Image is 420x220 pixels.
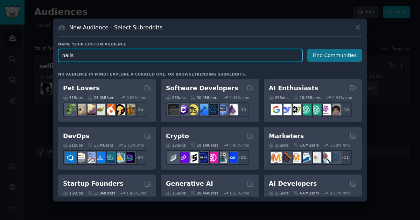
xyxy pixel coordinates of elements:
[168,152,179,163] img: ethfinance
[229,191,249,196] div: 1.55 % /mo
[188,104,198,115] img: learnjavascript
[269,84,318,93] h2: AI Enthusiasts
[290,152,301,163] img: AskMarketing
[58,42,362,47] h3: Name your custom audience
[124,152,135,163] img: PlatformEngineers
[269,191,288,196] div: 15 Sub s
[87,95,115,100] div: 24.3M Users
[188,152,198,163] img: ethstaker
[207,104,218,115] img: reactnative
[190,191,218,196] div: 20.4M Users
[330,152,341,163] img: OnlineMarketing
[234,102,249,117] div: + 19
[114,152,125,163] img: aws_cdk
[227,104,238,115] img: elixir
[85,104,96,115] img: leopardgeckos
[132,150,146,165] div: + 14
[166,132,189,141] h2: Crypto
[227,152,238,163] img: defi_
[104,104,115,115] img: cockatiel
[85,152,96,163] img: Docker_DevOps
[310,104,321,115] img: chatgpt_prompts_
[126,191,146,196] div: 1.49 % /mo
[269,95,288,100] div: 25 Sub s
[65,104,76,115] img: herpetology
[197,152,208,163] img: web3
[281,104,292,115] img: DeepSeek
[63,95,83,100] div: 31 Sub s
[293,95,321,100] div: 20.5M Users
[63,84,100,93] h2: Pet Lovers
[271,104,282,115] img: GoogleGeminiAI
[293,191,319,196] div: 4.0M Users
[178,152,189,163] img: 0xPolygon
[58,72,246,77] div: No audience in mind? Explore a curated one, or browse .
[310,152,321,163] img: googleads
[69,24,162,31] h3: New Audience - Select Subreddits
[320,152,331,163] img: MarketingResearch
[63,179,123,188] h2: Startup Founders
[63,132,90,141] h2: DevOps
[290,104,301,115] img: AItoolsCatalog
[94,104,105,115] img: turtle
[337,102,352,117] div: + 18
[332,95,352,100] div: 2.54 % /mo
[63,191,83,196] div: 16 Sub s
[87,143,113,148] div: 1.6M Users
[197,104,208,115] img: iOSProgramming
[300,104,311,115] img: chatgpt_promptDesign
[217,152,228,163] img: CryptoNews
[300,152,311,163] img: Emailmarketing
[194,72,245,76] a: trending subreddits
[207,152,218,163] img: defiblockchain
[166,84,238,93] h2: Software Developers
[58,49,302,62] input: Pick a short name, like "Digital Marketers" or "Movie-Goers"
[94,152,105,163] img: DevOpsLinks
[87,191,115,196] div: 13.8M Users
[271,152,282,163] img: content_marketing
[269,132,304,141] h2: Marketers
[126,95,146,100] div: 0.85 % /mo
[75,104,86,115] img: ballpython
[132,102,146,117] div: + 24
[269,143,288,148] div: 18 Sub s
[337,150,352,165] div: + 11
[178,104,189,115] img: csharp
[217,104,228,115] img: AskComputerScience
[124,104,135,115] img: dogbreed
[234,150,249,165] div: + 12
[190,95,218,100] div: 30.0M Users
[330,104,341,115] img: ArtificalIntelligence
[330,143,350,148] div: 1.28 % /mo
[166,179,213,188] h2: Generative AI
[104,152,115,163] img: platformengineering
[320,104,331,115] img: OpenAIDev
[166,191,185,196] div: 16 Sub s
[166,143,185,148] div: 19 Sub s
[166,95,185,100] div: 26 Sub s
[168,104,179,115] img: software
[124,143,144,148] div: 2.11 % /mo
[75,152,86,163] img: AWS_Certified_Experts
[65,152,76,163] img: azuredevops
[307,49,362,62] button: Find Communities
[281,152,292,163] img: bigseo
[229,143,249,148] div: 0.43 % /mo
[229,95,249,100] div: 0.46 % /mo
[330,191,350,196] div: 3.27 % /mo
[293,143,319,148] div: 6.6M Users
[190,143,218,148] div: 19.1M Users
[63,143,83,148] div: 21 Sub s
[114,104,125,115] img: PetAdvice
[269,179,317,188] h2: AI Developers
